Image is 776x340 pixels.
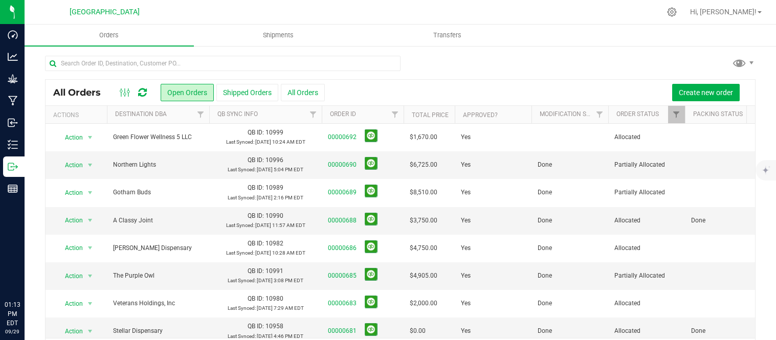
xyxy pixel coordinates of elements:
span: QB ID: [248,156,264,164]
span: [GEOGRAPHIC_DATA] [70,8,140,16]
span: Done [538,271,552,281]
inline-svg: Manufacturing [8,96,18,106]
span: Yes [461,132,471,142]
span: $0.00 [410,326,426,336]
span: Done [691,326,705,336]
span: Done [538,216,552,225]
span: QB ID: [248,240,264,247]
span: [PERSON_NAME] Dispensary [113,243,203,253]
iframe: Resource center [10,258,41,289]
span: QB ID: [248,212,264,219]
span: Last Synced: [226,139,254,145]
span: Action [56,213,83,228]
span: 10989 [265,184,283,191]
span: Allocated [614,216,679,225]
span: $4,905.00 [410,271,437,281]
span: QB ID: [248,129,264,136]
span: select [84,269,97,283]
span: Yes [461,243,471,253]
span: Green Flower Wellness 5 LLC [113,132,203,142]
span: Last Synced: [228,333,256,339]
span: Action [56,269,83,283]
span: Hi, [PERSON_NAME]! [690,8,757,16]
a: Packing Status [693,110,743,118]
a: Total Price [412,111,449,119]
span: All Orders [53,87,111,98]
a: 00000686 [328,243,357,253]
span: Last Synced: [226,250,254,256]
span: Yes [461,326,471,336]
span: Allocated [614,243,679,253]
span: Last Synced: [228,278,256,283]
span: Done [538,160,552,170]
button: Create new order [672,84,740,101]
span: The Purple Owl [113,271,203,281]
a: 00000690 [328,160,357,170]
span: Yes [461,216,471,225]
span: Done [538,299,552,308]
a: 00000681 [328,326,357,336]
iframe: Resource center unread badge [30,257,42,269]
span: Yes [461,271,471,281]
a: Filter [192,106,209,123]
button: All Orders [281,84,325,101]
a: Destination DBA [115,110,167,118]
a: Modification Status [540,110,605,118]
span: $6,725.00 [410,160,437,170]
span: Stellar Dispensary [113,326,203,336]
span: $2,000.00 [410,299,437,308]
inline-svg: Inbound [8,118,18,128]
span: Partially Allocated [614,188,679,197]
a: QB Sync Info [217,110,258,118]
span: Action [56,130,83,145]
span: Yes [461,188,471,197]
span: select [84,241,97,255]
span: Action [56,241,83,255]
inline-svg: Analytics [8,52,18,62]
span: 10980 [265,295,283,302]
span: [DATE] 3:08 PM EDT [257,278,303,283]
span: Last Synced: [226,222,254,228]
a: Order ID [330,110,356,118]
a: Filter [591,106,608,123]
a: Filter [387,106,404,123]
span: select [84,186,97,200]
span: Shipments [249,31,307,40]
span: $4,750.00 [410,243,437,253]
a: Transfers [363,25,532,46]
button: Open Orders [161,84,214,101]
div: Manage settings [666,7,678,17]
span: select [84,130,97,145]
span: [DATE] 11:57 AM EDT [255,222,305,228]
span: Allocated [614,326,679,336]
span: A Classy Joint [113,216,203,225]
a: 00000689 [328,188,357,197]
p: 01:13 PM EDT [5,300,20,328]
span: 10999 [265,129,283,136]
inline-svg: Dashboard [8,30,18,40]
span: [DATE] 2:16 PM EDT [257,195,303,200]
span: Done [538,326,552,336]
span: QB ID: [248,267,264,275]
span: 10982 [265,240,283,247]
span: Action [56,158,83,172]
span: Done [538,243,552,253]
span: 10996 [265,156,283,164]
a: Filter [745,106,762,123]
a: Order Status [616,110,659,118]
span: Last Synced: [228,305,256,311]
span: select [84,158,97,172]
span: Action [56,324,83,338]
span: Orders [85,31,132,40]
a: 00000688 [328,216,357,225]
a: Approved? [463,111,498,119]
span: [DATE] 10:28 AM EDT [255,250,305,256]
a: Filter [668,106,685,123]
span: Last Synced: [228,167,256,172]
inline-svg: Reports [8,184,18,194]
span: Allocated [614,299,679,308]
a: 00000685 [328,271,357,281]
span: $1,670.00 [410,132,437,142]
a: Filter [305,106,322,123]
span: [DATE] 10:24 AM EDT [255,139,305,145]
